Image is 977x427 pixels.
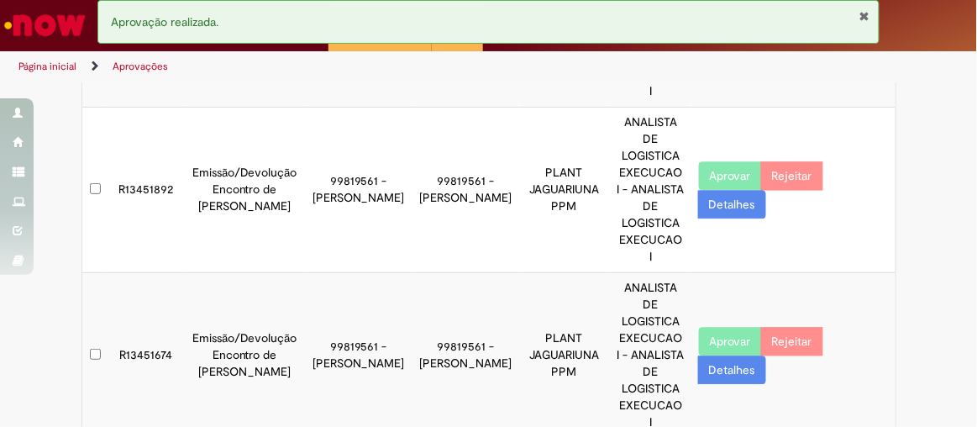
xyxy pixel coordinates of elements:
[412,107,518,272] td: 99819561 - [PERSON_NAME]
[761,327,823,356] button: Rejeitar
[518,107,610,272] td: PLANT JAGUARIUNA PPM
[698,190,766,219] a: Detalhes
[761,161,823,190] button: Rejeitar
[111,14,218,29] span: Aprovação realizada.
[18,60,76,73] a: Página inicial
[610,107,692,272] td: ANALISTA DE LOGISTICA EXECUCAO I - ANALISTA DE LOGISTICA EXECUCAO I
[698,356,766,384] a: Detalhes
[699,161,762,190] button: Aprovar
[2,8,88,42] img: ServiceNow
[305,107,412,272] td: 99819561 - [PERSON_NAME]
[13,51,557,82] ul: Trilhas de página
[699,327,762,356] button: Aprovar
[108,107,184,272] td: R13451892
[859,9,870,23] button: Fechar Notificação
[184,107,305,272] td: Emissão/Devolução Encontro de [PERSON_NAME]
[113,60,168,73] a: Aprovações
